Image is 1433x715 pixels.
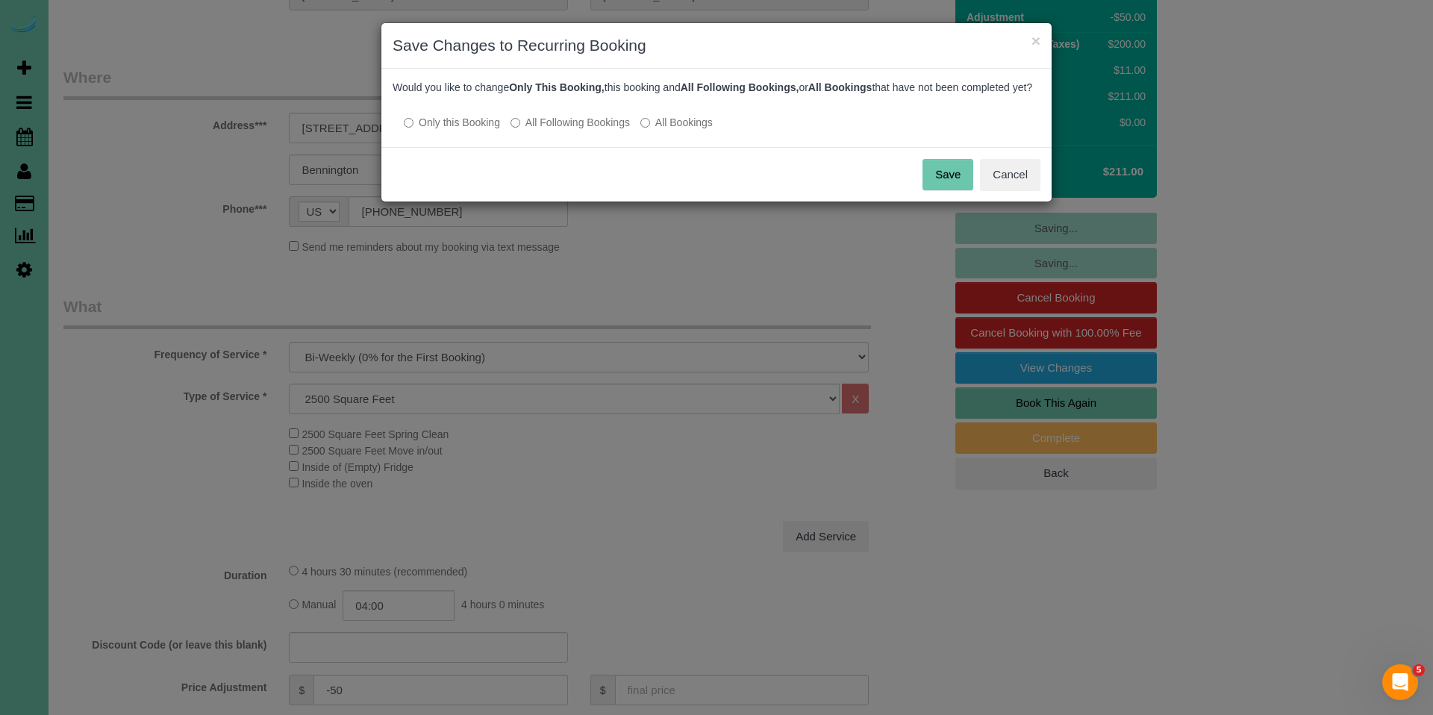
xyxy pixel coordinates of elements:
[511,118,520,128] input: All Following Bookings
[1413,664,1425,676] span: 5
[681,81,799,93] b: All Following Bookings,
[393,80,1040,95] p: Would you like to change this booking and or that have not been completed yet?
[922,159,973,190] button: Save
[1031,33,1040,49] button: ×
[404,115,500,130] label: All other bookings in the series will remain the same.
[404,118,413,128] input: Only this Booking
[393,34,1040,57] h3: Save Changes to Recurring Booking
[509,81,605,93] b: Only This Booking,
[511,115,630,130] label: This and all the bookings after it will be changed.
[640,118,650,128] input: All Bookings
[980,159,1040,190] button: Cancel
[1382,664,1418,700] iframe: Intercom live chat
[640,115,713,130] label: All bookings that have not been completed yet will be changed.
[808,81,872,93] b: All Bookings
